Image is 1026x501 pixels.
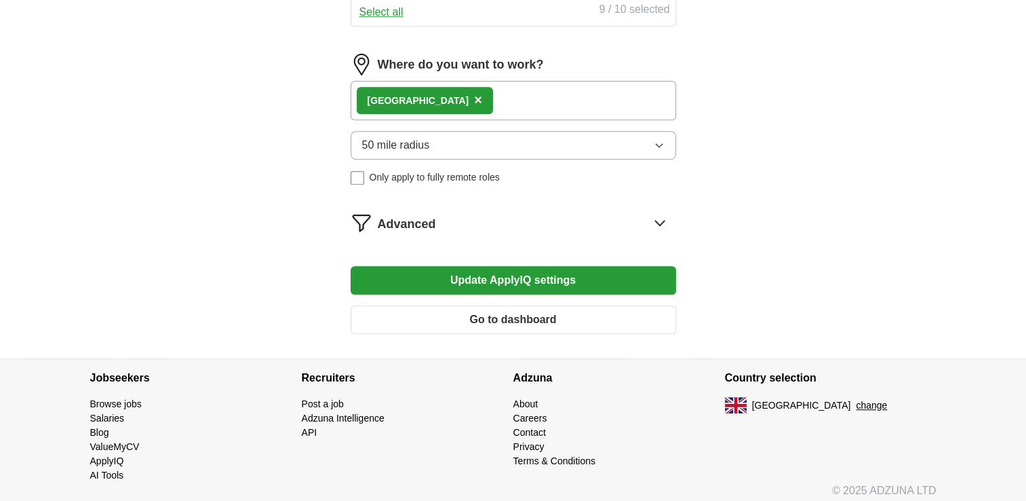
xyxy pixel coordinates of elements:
[856,398,887,413] button: change
[90,413,125,424] a: Salaries
[474,90,482,111] button: ×
[351,212,372,234] img: filter
[302,413,384,424] a: Adzuna Intelligence
[368,94,469,108] div: [GEOGRAPHIC_DATA]
[474,92,482,107] span: ×
[599,1,669,20] div: 9 / 10 selected
[378,215,436,234] span: Advanced
[90,470,124,481] a: AI Tools
[351,305,676,334] button: Go to dashboard
[351,131,676,160] button: 50 mile radius
[513,456,595,466] a: Terms & Conditions
[513,441,545,452] a: Privacy
[725,359,936,397] h4: Country selection
[362,137,430,153] span: 50 mile radius
[370,170,500,185] span: Only apply to fully remote roles
[378,56,544,74] label: Where do you want to work?
[725,397,747,413] img: UK flag
[513,427,546,438] a: Contact
[351,266,676,295] button: Update ApplyIQ settings
[351,171,364,185] input: Only apply to fully remote roles
[752,398,851,413] span: [GEOGRAPHIC_DATA]
[513,413,547,424] a: Careers
[302,427,317,438] a: API
[302,398,344,409] a: Post a job
[90,441,140,452] a: ValueMyCV
[90,456,124,466] a: ApplyIQ
[90,398,142,409] a: Browse jobs
[90,427,109,438] a: Blog
[351,54,372,75] img: location.png
[513,398,538,409] a: About
[359,4,403,20] button: Select all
